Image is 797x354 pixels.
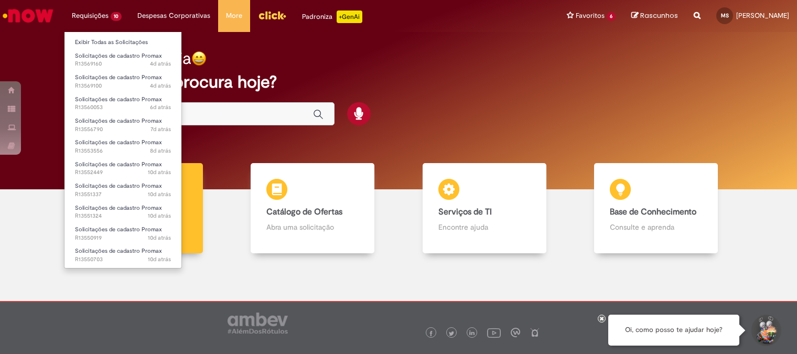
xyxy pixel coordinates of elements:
[750,315,781,346] button: Iniciar Conversa de Suporte
[150,82,171,90] time: 26/09/2025 08:22:40
[75,255,171,264] span: R13550703
[137,10,210,21] span: Despesas Corporativas
[75,117,162,125] span: Solicitações de cadastro Promax
[64,159,181,178] a: Aberto R13552449 : Solicitações de cadastro Promax
[150,103,171,111] time: 23/09/2025 16:00:37
[75,82,171,90] span: R13569100
[64,50,181,70] a: Aberto R13569160 : Solicitações de cadastro Promax
[75,147,171,155] span: R13553556
[55,163,227,254] a: Tirar dúvidas Tirar dúvidas com Lupi Assist e Gen Ai
[64,115,181,135] a: Aberto R13556790 : Solicitações de cadastro Promax
[721,12,729,19] span: MS
[111,12,122,21] span: 10
[148,255,171,263] time: 19/09/2025 13:30:49
[148,212,171,220] time: 19/09/2025 15:34:41
[148,255,171,263] span: 10d atrás
[150,147,171,155] span: 8d atrás
[266,207,342,217] b: Catálogo de Ofertas
[736,11,789,20] span: [PERSON_NAME]
[266,222,359,232] p: Abra uma solicitação
[75,226,162,233] span: Solicitações de cadastro Promax
[64,72,181,91] a: Aberto R13569100 : Solicitações de cadastro Promax
[75,190,171,199] span: R13551337
[570,163,742,254] a: Base de Conhecimento Consulte e aprenda
[72,10,109,21] span: Requisições
[150,60,171,68] time: 26/09/2025 08:40:05
[631,11,678,21] a: Rascunhos
[64,224,181,243] a: Aberto R13550919 : Solicitações de cadastro Promax
[258,7,286,23] img: click_logo_yellow_360x200.png
[399,163,570,254] a: Serviços de TI Encontre ajuda
[226,10,242,21] span: More
[438,207,492,217] b: Serviços de TI
[610,207,696,217] b: Base de Conhecimento
[438,222,531,232] p: Encontre ajuda
[148,234,171,242] span: 10d atrás
[150,82,171,90] span: 4d atrás
[191,51,207,66] img: happy-face.png
[75,168,171,177] span: R13552449
[302,10,362,23] div: Padroniza
[75,212,171,220] span: R13551324
[640,10,678,20] span: Rascunhos
[511,328,520,337] img: logo_footer_workplace.png
[337,10,362,23] p: +GenAi
[469,330,475,337] img: logo_footer_linkedin.png
[150,125,171,133] span: 7d atrás
[148,190,171,198] span: 10d atrás
[227,163,399,254] a: Catálogo de Ofertas Abra uma solicitação
[75,95,162,103] span: Solicitações de cadastro Promax
[148,168,171,176] span: 10d atrás
[75,247,162,255] span: Solicitações de cadastro Promax
[75,234,171,242] span: R13550919
[75,138,162,146] span: Solicitações de cadastro Promax
[148,190,171,198] time: 19/09/2025 15:38:37
[148,212,171,220] span: 10d atrás
[610,222,702,232] p: Consulte e aprenda
[150,103,171,111] span: 6d atrás
[148,234,171,242] time: 19/09/2025 14:19:59
[150,147,171,155] time: 22/09/2025 08:07:19
[228,313,288,334] img: logo_footer_ambev_rotulo_gray.png
[148,168,171,176] time: 20/09/2025 09:07:22
[576,10,605,21] span: Favoritos
[64,245,181,265] a: Aberto R13550703 : Solicitações de cadastro Promax
[75,204,162,212] span: Solicitações de cadastro Promax
[75,73,162,81] span: Solicitações de cadastro Promax
[75,52,162,60] span: Solicitações de cadastro Promax
[428,331,434,336] img: logo_footer_facebook.png
[64,137,181,156] a: Aberto R13553556 : Solicitações de cadastro Promax
[608,315,739,346] div: Oi, como posso te ajudar hoje?
[150,125,171,133] time: 22/09/2025 17:56:44
[75,60,171,68] span: R13569160
[449,331,454,336] img: logo_footer_twitter.png
[64,202,181,222] a: Aberto R13551324 : Solicitações de cadastro Promax
[1,5,55,26] img: ServiceNow
[487,326,501,339] img: logo_footer_youtube.png
[64,37,181,48] a: Exibir Todas as Solicitações
[607,12,616,21] span: 6
[530,328,540,337] img: logo_footer_naosei.png
[150,60,171,68] span: 4d atrás
[64,94,181,113] a: Aberto R13560053 : Solicitações de cadastro Promax
[75,160,162,168] span: Solicitações de cadastro Promax
[75,182,162,190] span: Solicitações de cadastro Promax
[75,125,171,134] span: R13556790
[64,31,182,269] ul: Requisições
[75,103,171,112] span: R13560053
[79,73,718,91] h2: O que você procura hoje?
[64,180,181,200] a: Aberto R13551337 : Solicitações de cadastro Promax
